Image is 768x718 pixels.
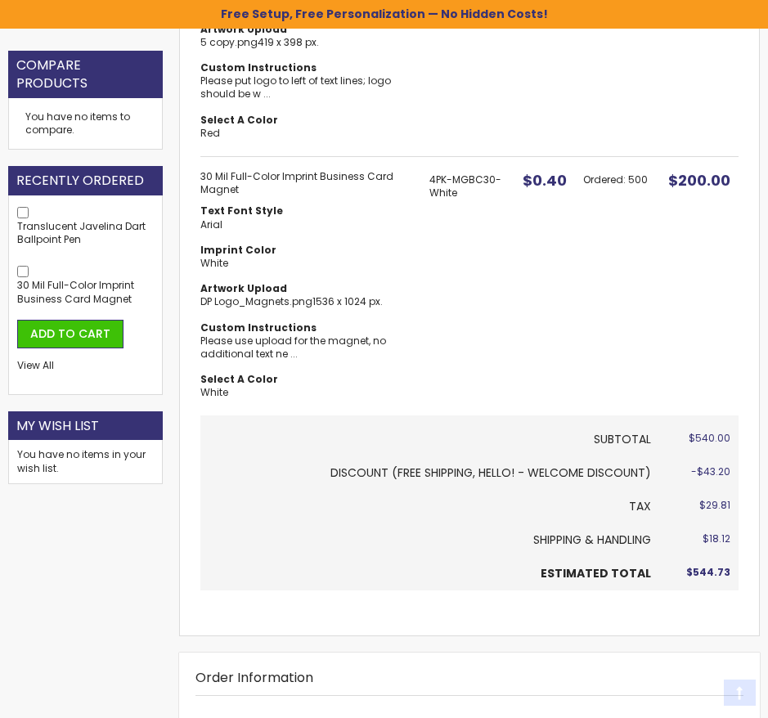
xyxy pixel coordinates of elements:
span: $200.00 [668,170,730,191]
span: $540.00 [689,431,730,445]
div: You have no items to compare. [8,98,163,150]
span: Add to Cart [30,325,110,342]
a: View All [17,359,54,372]
span: View All [17,358,54,372]
strong: Compare Products [16,56,155,92]
span: $29.81 [699,498,730,512]
a: 30 Mil Full-Color Imprint Business Card Magnet [17,278,134,305]
strong: 30 Mil Full-Color Imprint Business Card Magnet [200,170,412,196]
dd: White [200,386,412,399]
span: $18.12 [703,532,730,545]
button: Add to Cart [17,320,124,348]
dd: Please use upload for the magnet, no additional text ne ... [200,334,412,361]
strong: Order Information [195,668,313,687]
dt: Custom Instructions [200,321,412,334]
dt: Artwork Upload [200,282,412,295]
span: -$43.20 [691,464,730,478]
dt: Text Font Style [200,204,412,218]
dt: Select A Color [200,114,412,127]
th: Shipping & Handling [200,523,659,557]
dt: Select A Color [200,373,412,386]
span: 500 [628,173,648,186]
dd: 1536 x 1024 px. [200,295,412,308]
a: DP Logo_Magnets.png [200,294,312,308]
strong: Estimated Total [541,565,651,581]
td: 4PK-MGBC30-White [421,157,514,416]
dt: Custom Instructions [200,61,412,74]
strong: Recently Ordered [16,172,144,190]
dd: Arial [200,218,412,231]
span: $0.40 [523,170,567,191]
th: Tax [200,490,659,523]
a: Translucent Javelina Dart Ballpoint Pen [17,219,146,246]
div: You have no items in your wish list. [17,448,154,474]
dd: Red [200,127,412,140]
dt: Artwork Upload [200,23,412,36]
strong: My Wish List [16,417,99,435]
span: Ordered [583,173,628,186]
dt: Imprint Color [200,244,412,257]
dd: 419 x 398 px. [200,36,412,49]
th: Subtotal [200,415,659,456]
dd: Please put logo to left of text lines; logo should be w ... [200,74,412,101]
iframe: Google Customer Reviews [633,674,768,718]
th: Discount (FREE SHIPPING, HELLO! - WELCOME DISCOUNT) [200,456,659,490]
a: 5 copy.png [200,35,258,49]
dd: White [200,257,412,270]
span: $544.73 [686,565,730,579]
